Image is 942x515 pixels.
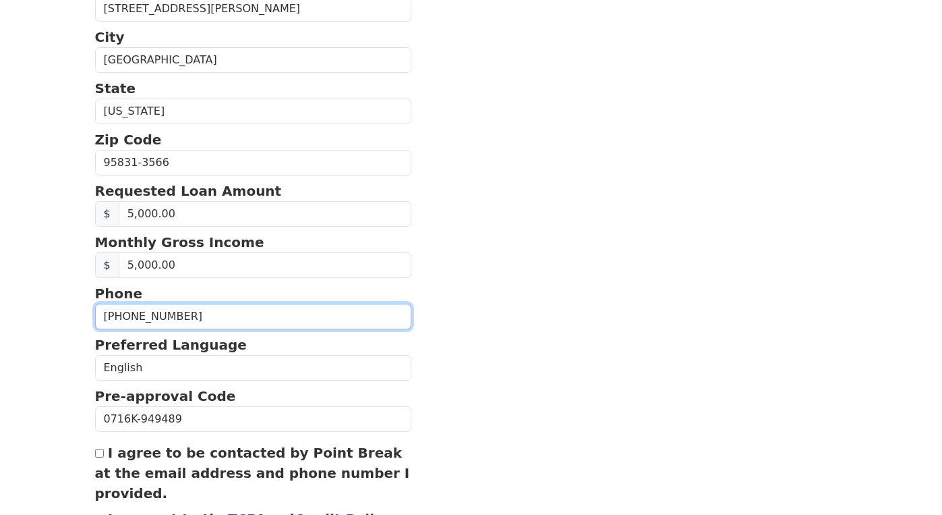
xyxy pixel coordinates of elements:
[95,252,119,278] span: $
[119,201,412,227] input: Requested Loan Amount
[95,29,125,45] strong: City
[95,286,142,302] strong: Phone
[95,47,412,73] input: City
[95,388,236,404] strong: Pre-approval Code
[95,132,162,148] strong: Zip Code
[95,201,119,227] span: $
[95,406,412,432] input: Pre-approval Code
[95,232,412,252] p: Monthly Gross Income
[95,150,412,175] input: Zip Code
[95,183,282,199] strong: Requested Loan Amount
[95,337,247,353] strong: Preferred Language
[95,80,136,97] strong: State
[119,252,412,278] input: Monthly Gross Income
[95,445,410,502] label: I agree to be contacted by Point Break at the email address and phone number I provided.
[95,304,412,329] input: (___) ___-____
